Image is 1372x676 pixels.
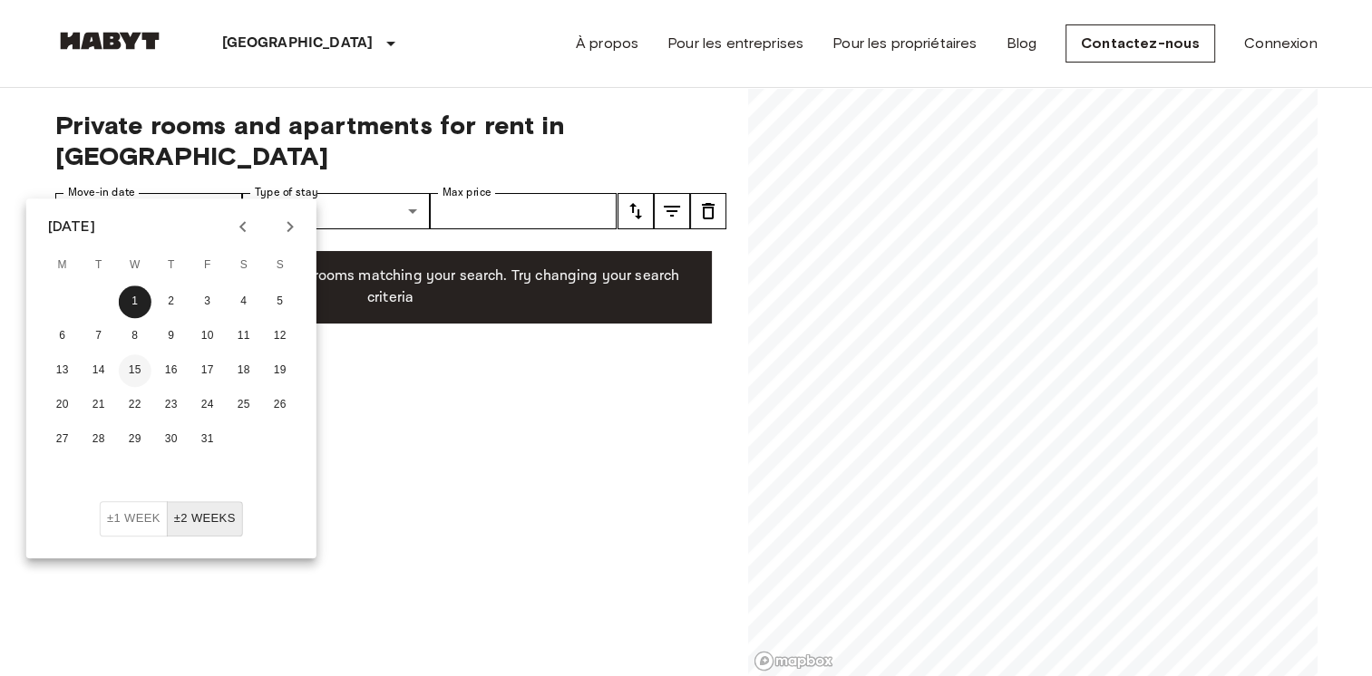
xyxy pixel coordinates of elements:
[46,247,79,284] span: Monday
[191,285,224,318] button: 3
[55,32,164,50] img: Habyt
[228,285,260,318] button: 4
[155,389,188,421] button: 23
[618,193,654,229] button: tune
[228,320,260,352] button: 11
[1006,33,1036,54] a: Blog
[264,320,297,352] button: 12
[83,247,115,284] span: Tuesday
[83,320,115,352] button: 7
[576,33,638,54] a: À propos
[100,501,243,536] div: Move In Flexibility
[1065,24,1215,63] a: Contactez-nous
[222,33,374,54] p: [GEOGRAPHIC_DATA]
[275,211,306,242] button: Next month
[155,320,188,352] button: 9
[46,354,79,387] button: 13
[228,354,260,387] button: 18
[119,389,151,421] button: 22
[228,389,260,421] button: 25
[654,193,690,229] button: tune
[1244,33,1317,54] a: Connexion
[55,110,726,171] span: Private rooms and apartments for rent in [GEOGRAPHIC_DATA]
[83,389,115,421] button: 21
[83,423,115,456] button: 28
[84,266,697,309] p: Unfortunately there are no free rooms matching your search. Try changing your search criteria
[119,423,151,456] button: 29
[264,285,297,318] button: 5
[228,247,260,284] span: Saturday
[155,354,188,387] button: 16
[191,320,224,352] button: 10
[155,423,188,456] button: 30
[167,501,243,536] button: ±2 weeks
[832,33,977,54] a: Pour les propriétaires
[46,423,79,456] button: 27
[667,33,803,54] a: Pour les entreprises
[228,211,258,242] button: Previous month
[191,389,224,421] button: 24
[255,185,318,200] label: Type of stay
[264,354,297,387] button: 19
[46,320,79,352] button: 6
[48,216,95,237] div: [DATE]
[46,389,79,421] button: 20
[264,247,297,284] span: Sunday
[264,389,297,421] button: 26
[155,247,188,284] span: Thursday
[754,651,833,671] a: Mapbox logo
[83,354,115,387] button: 14
[68,185,135,200] label: Move-in date
[191,354,224,387] button: 17
[443,185,491,200] label: Max price
[119,320,151,352] button: 8
[119,247,151,284] span: Wednesday
[119,285,151,318] button: 1
[155,285,188,318] button: 2
[191,247,224,284] span: Friday
[119,354,151,387] button: 15
[191,423,224,456] button: 31
[690,193,726,229] button: tune
[100,501,168,536] button: ±1 week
